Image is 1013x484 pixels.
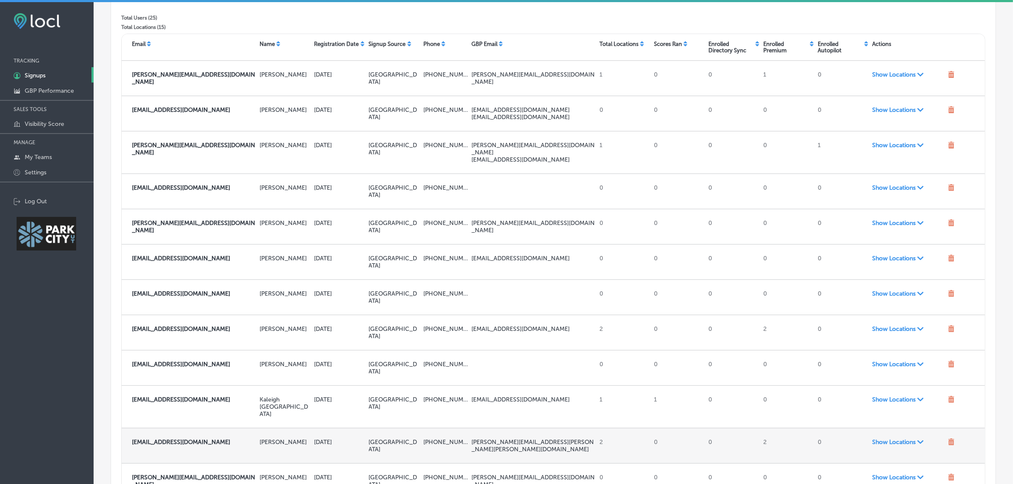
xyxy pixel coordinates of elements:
strong: [PERSON_NAME][EMAIL_ADDRESS][DOMAIN_NAME] [132,142,255,156]
p: Kaleigh France [260,396,311,418]
p: Brianna Hennings [260,290,311,297]
div: 0 [596,103,651,124]
p: [PHONE_NUMBER] [423,142,468,149]
div: 0 [705,322,759,343]
p: [GEOGRAPHIC_DATA] [369,396,420,410]
div: 0 [760,216,814,237]
span: Remove user from your referral organization. [948,219,955,228]
strong: [PERSON_NAME][EMAIL_ADDRESS][DOMAIN_NAME] [132,71,255,85]
p: [PHONE_NUMBER] [423,219,468,227]
p: Enrolled Autopilot [818,41,863,54]
p: [DATE] [314,325,365,333]
div: 0 [760,103,814,124]
p: [GEOGRAPHIC_DATA] [369,325,420,340]
div: 0 [705,251,759,273]
strong: [EMAIL_ADDRESS][DOMAIN_NAME] [132,396,230,403]
div: 0 [705,138,759,167]
div: 0 [760,251,814,273]
div: 0 [651,251,705,273]
span: Remove user from your referral organization. [948,325,955,334]
div: 2 [760,322,814,343]
p: [GEOGRAPHIC_DATA] [369,184,420,199]
p: Total Locations [599,41,639,47]
p: [PHONE_NUMBER] [423,361,468,368]
div: 0 [705,103,759,124]
div: 0 [651,435,705,456]
div: 0 [596,181,651,202]
p: Signups [25,72,46,79]
div: 2 [760,435,814,456]
span: Remove user from your referral organization. [948,71,955,80]
strong: [EMAIL_ADDRESS][DOMAIN_NAME] [132,361,230,368]
p: Lauren Cousins [260,106,311,114]
span: Show Locations [872,142,944,149]
p: Enrolled Premium [763,41,808,54]
div: 0 [814,287,869,308]
div: 0 [705,68,759,89]
span: Show Locations [872,71,944,78]
p: [GEOGRAPHIC_DATA] [369,219,420,234]
p: Tana Toly [260,361,311,368]
p: Sherry Weaver [260,438,311,446]
p: Log Out [25,198,47,205]
p: [DATE] [314,106,365,114]
div: 0 [651,68,705,89]
p: sherry.weaver@hyatt.com [471,438,596,453]
p: Email [132,41,146,47]
p: vince.gewalt@citylifestyle.com [132,219,256,234]
p: Total Users ( 25 ) [121,15,201,21]
div: 1 [760,68,814,89]
p: [DATE] [314,438,365,446]
span: Show Locations [872,474,944,481]
div: 0 [705,216,759,237]
span: Show Locations [872,106,944,114]
p: [GEOGRAPHIC_DATA] [369,361,420,375]
div: 0 [651,138,705,167]
div: 1 [814,138,869,167]
p: redbanjopizza@gmail.com [132,361,256,368]
div: 0 [814,216,869,237]
span: Remove user from your referral organization. [948,184,955,193]
div: 2 [596,322,651,343]
p: [PHONE_NUMBER] [423,438,468,446]
div: 1 [596,393,651,421]
p: Actions [872,41,891,47]
div: 0 [760,138,814,167]
p: [DATE] [314,474,365,481]
div: 0 [814,393,869,421]
div: 1 [596,68,651,89]
div: 0 [705,357,759,379]
p: Molly Maier [260,474,311,481]
p: Phone [423,41,440,47]
p: [GEOGRAPHIC_DATA] [369,71,420,85]
div: 0 [814,435,869,456]
p: [PHONE_NUMBER] [423,106,468,114]
p: jon@topshelfutah.com [132,142,256,156]
div: 0 [760,181,814,202]
p: kaleighemaline@gmail.com [471,396,596,403]
div: 0 [814,357,869,379]
div: 1 [651,393,705,421]
div: 1 [596,138,651,167]
p: [DATE] [314,219,365,227]
p: Total Locations ( 15 ) [121,24,201,30]
p: info@topshelfutah.com [471,156,596,163]
p: [PHONE_NUMBER] [423,325,468,333]
p: Signup Source [369,41,406,47]
strong: [EMAIL_ADDRESS][DOMAIN_NAME] [132,438,230,446]
span: Remove user from your referral organization. [948,438,955,447]
div: 0 [651,357,705,379]
p: GBP Email [471,41,497,47]
p: Scores Ran [654,41,682,47]
p: lauren@alohaskirentals.com [471,106,596,114]
p: lehmannmarc1868@gmail.com [471,255,596,262]
p: Sam Miller [260,184,311,191]
span: Remove user from your referral organization. [948,396,955,404]
strong: [EMAIL_ADDRESS][DOMAIN_NAME] [132,290,230,297]
span: Remove user from your referral organization. [948,255,955,263]
div: 0 [814,68,869,89]
p: marc@pclodge.com [132,255,256,262]
span: Remove user from your referral organization. [948,290,955,299]
p: GBP Performance [25,87,74,94]
p: panacheparkcity@gmail.com [132,290,256,297]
